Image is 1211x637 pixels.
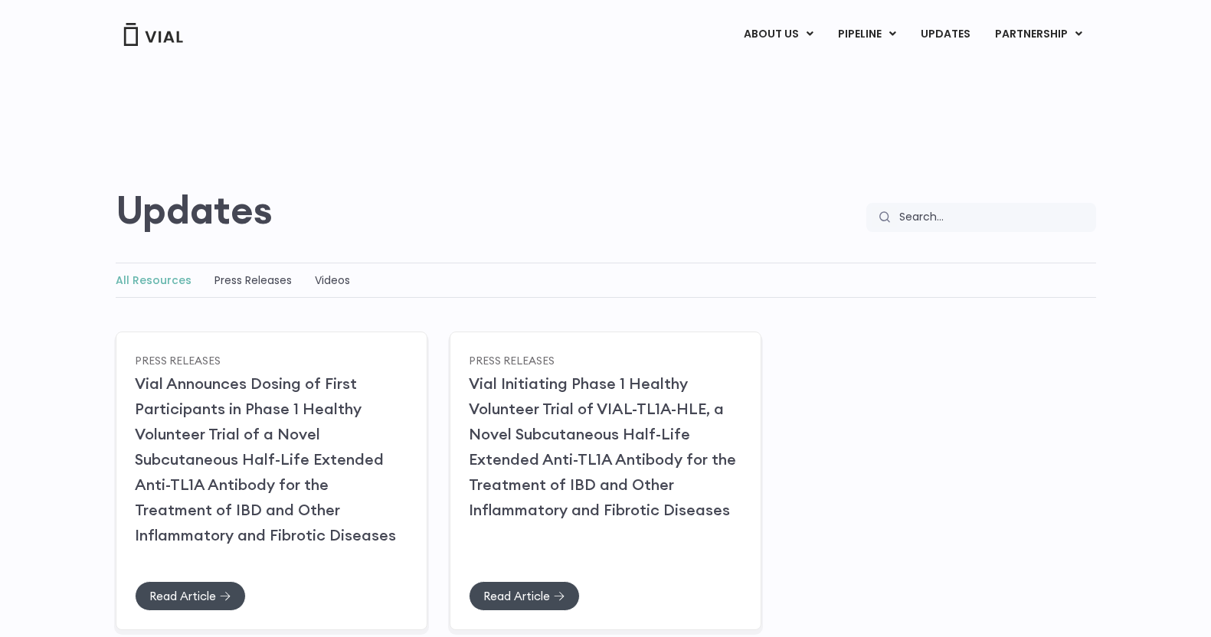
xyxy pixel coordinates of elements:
[135,353,221,367] a: Press Releases
[315,273,350,288] a: Videos
[214,273,292,288] a: Press Releases
[469,353,555,367] a: Press Releases
[135,581,246,611] a: Read Article
[116,188,273,232] h2: Updates
[732,21,825,47] a: ABOUT USMenu Toggle
[135,374,396,544] a: Vial Announces Dosing of First Participants in Phase 1 Healthy Volunteer Trial of a Novel Subcuta...
[123,23,184,46] img: Vial Logo
[908,21,982,47] a: UPDATES
[483,590,550,602] span: Read Article
[116,273,191,288] a: All Resources
[983,21,1095,47] a: PARTNERSHIPMenu Toggle
[890,203,1096,232] input: Search...
[469,581,580,611] a: Read Article
[469,374,736,519] a: Vial Initiating Phase 1 Healthy Volunteer Trial of VIAL-TL1A-HLE, a Novel Subcutaneous Half-Life ...
[826,21,908,47] a: PIPELINEMenu Toggle
[149,590,216,602] span: Read Article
